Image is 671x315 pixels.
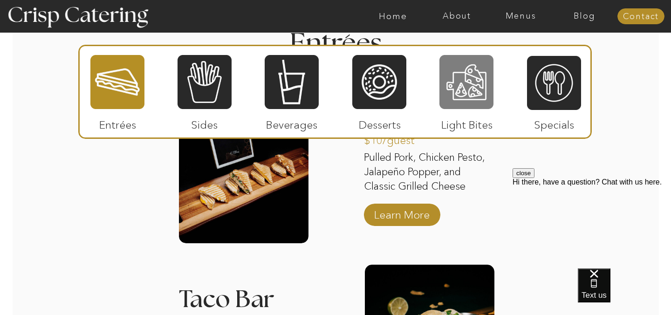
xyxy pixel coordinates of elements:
[425,12,489,21] a: About
[364,124,426,151] p: $10/guest
[436,109,498,136] p: Light Bites
[617,12,664,21] a: Contact
[173,109,235,136] p: Sides
[361,12,425,21] a: Home
[489,12,553,21] a: Menus
[553,12,616,21] a: Blog
[349,109,411,136] p: Desserts
[523,109,585,136] p: Specials
[87,109,149,136] p: Entrées
[179,288,308,299] h3: Taco Bar
[371,199,433,226] a: Learn More
[513,168,671,280] iframe: podium webchat widget prompt
[290,30,381,48] h2: Entrees
[260,109,322,136] p: Beverages
[364,151,493,195] p: Pulled Pork, Chicken Pesto, Jalapeño Popper, and Classic Grilled Cheese
[578,268,671,315] iframe: podium webchat widget bubble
